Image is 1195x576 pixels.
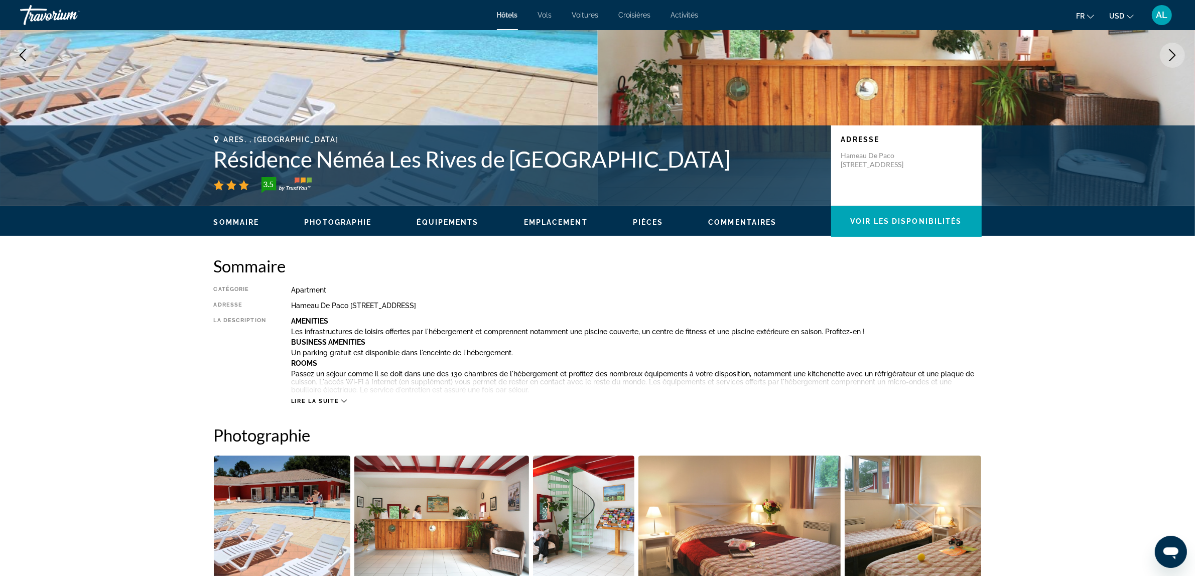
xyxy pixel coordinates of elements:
div: Adresse [214,302,266,310]
h2: Photographie [214,425,982,445]
b: Amenities [291,317,328,325]
img: trustyou-badge-hor.svg [261,177,312,193]
iframe: Bouton de lancement de la fenêtre de messagerie [1155,536,1187,568]
button: Previous image [10,43,35,68]
h1: Résidence Néméa Les Rives de [GEOGRAPHIC_DATA] [214,146,821,172]
button: Change language [1076,9,1094,23]
button: Lire la suite [291,397,347,405]
a: Activités [671,11,699,19]
button: Équipements [417,218,479,227]
span: fr [1076,12,1085,20]
span: Pièces [633,218,663,226]
div: Catégorie [214,286,266,294]
button: Sommaire [214,218,259,227]
button: User Menu [1149,5,1175,26]
button: Pièces [633,218,663,227]
button: Emplacement [524,218,588,227]
p: Hameau De Paco [STREET_ADDRESS] [841,151,921,169]
span: AL [1156,10,1168,20]
a: Travorium [20,2,120,28]
button: Change currency [1109,9,1134,23]
div: La description [214,317,266,392]
b: Rooms [291,359,317,367]
span: Équipements [417,218,479,226]
span: Emplacement [524,218,588,226]
div: Hameau De Paco [STREET_ADDRESS] [291,302,982,310]
span: Lire la suite [291,398,339,404]
button: Voir les disponibilités [831,206,982,237]
p: Passez un séjour comme il se doit dans une des 130 chambres de l'hébergement et profitez des nomb... [291,370,982,394]
div: Apartment [291,286,982,294]
span: Voir les disponibilités [850,217,962,225]
button: Commentaires [708,218,776,227]
p: Un parking gratuit est disponible dans l'enceinte de l'hébergement. [291,349,982,357]
b: Business Amenities [291,338,365,346]
span: Ares, , [GEOGRAPHIC_DATA] [224,135,339,143]
a: Vols [538,11,552,19]
p: Les infrastructures de loisirs offertes par l'hébergement et comprennent notamment une piscine co... [291,328,982,336]
a: Voitures [572,11,599,19]
button: Photographie [304,218,371,227]
span: Commentaires [708,218,776,226]
div: 3.5 [258,178,279,190]
span: Photographie [304,218,371,226]
a: Croisières [619,11,651,19]
button: Next image [1160,43,1185,68]
span: USD [1109,12,1124,20]
span: Sommaire [214,218,259,226]
h2: Sommaire [214,256,982,276]
p: Adresse [841,135,972,143]
a: Hôtels [497,11,518,19]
